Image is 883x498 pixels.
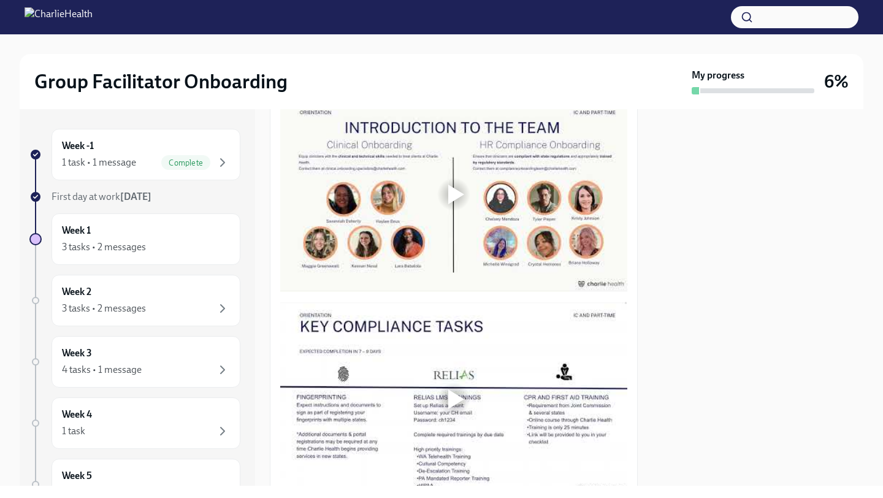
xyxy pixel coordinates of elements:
div: 4 tasks • 1 message [62,363,142,377]
h6: Week 1 [62,224,91,237]
a: Week -11 task • 1 messageComplete [29,129,240,180]
div: 1 task [62,424,85,438]
div: 3 tasks • 2 messages [62,240,146,254]
a: Week 23 tasks • 2 messages [29,275,240,326]
span: Complete [161,158,210,167]
h2: Group Facilitator Onboarding [34,69,288,94]
h6: Week 4 [62,408,92,421]
div: 3 tasks • 2 messages [62,302,146,315]
h6: Week -1 [62,139,94,153]
strong: [DATE] [120,191,151,202]
h6: Week 2 [62,285,91,299]
a: Week 13 tasks • 2 messages [29,213,240,265]
a: Week 34 tasks • 1 message [29,336,240,388]
div: 1 task • 1 message [62,156,136,169]
span: First day at work [52,191,151,202]
h3: 6% [824,71,849,93]
a: Week 41 task [29,397,240,449]
a: First day at work[DATE] [29,190,240,204]
h6: Week 3 [62,347,92,360]
h6: Week 5 [62,469,92,483]
strong: My progress [692,69,744,82]
img: CharlieHealth [25,7,93,27]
